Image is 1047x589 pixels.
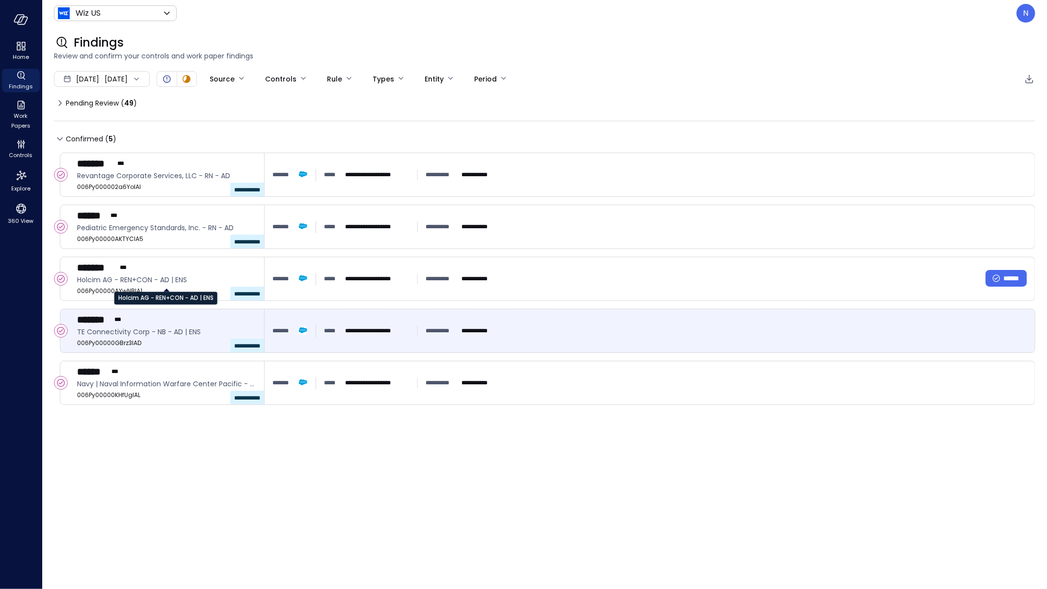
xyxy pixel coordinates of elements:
[54,168,68,182] div: Confirmed
[114,292,217,305] div: Holcim AG - REN+CON - AD | ENS
[77,234,256,244] span: 006Py00000AKTYCIA5
[2,98,40,132] div: Work Papers
[13,52,29,62] span: Home
[9,81,33,91] span: Findings
[181,73,192,85] div: In Progress
[8,216,34,226] span: 360 View
[1023,7,1029,19] p: N
[161,73,173,85] div: Open
[108,134,113,144] span: 5
[54,51,1035,61] span: Review and confirm your controls and work paper findings
[76,74,99,84] span: [DATE]
[474,71,497,87] div: Period
[76,7,101,19] p: Wiz US
[2,39,40,63] div: Home
[54,220,68,234] div: Confirmed
[77,222,256,233] span: Pediatric Emergency Standards, Inc. - RN - AD
[77,390,256,400] span: 006Py00000KHfUgIAL
[66,95,137,111] span: Pending Review
[77,286,256,296] span: 006Py00000AYwNBIA1
[54,324,68,338] div: Confirmed
[373,71,394,87] div: Types
[77,326,256,337] span: TE Connectivity Corp - NB - AD | ENS
[9,150,33,160] span: Controls
[265,71,296,87] div: Controls
[66,131,116,147] span: Confirmed
[2,200,40,227] div: 360 View
[58,7,70,19] img: Icon
[1017,4,1035,23] div: Noy Vadai
[77,274,256,285] span: Holcim AG - REN+CON - AD | ENS
[124,98,134,108] span: 49
[121,98,137,108] div: ( )
[2,167,40,194] div: Explore
[425,71,444,87] div: Entity
[77,338,256,348] span: 006Py00000GBrz3IAD
[6,111,36,131] span: Work Papers
[105,134,116,144] div: ( )
[77,170,256,181] span: Revantage Corporate Services, LLC - RN - AD
[11,184,30,193] span: Explore
[327,71,342,87] div: Rule
[54,376,68,390] div: Confirmed
[2,69,40,92] div: Findings
[74,35,124,51] span: Findings
[77,182,256,192] span: 006Py000002a6YoIAI
[77,378,256,389] span: Navy | Naval Information Warfare Center Pacific - EXP - AD-G-CO
[210,71,235,87] div: Source
[2,137,40,161] div: Controls
[54,272,68,286] div: Confirmed
[1023,73,1035,85] div: Export to CSV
